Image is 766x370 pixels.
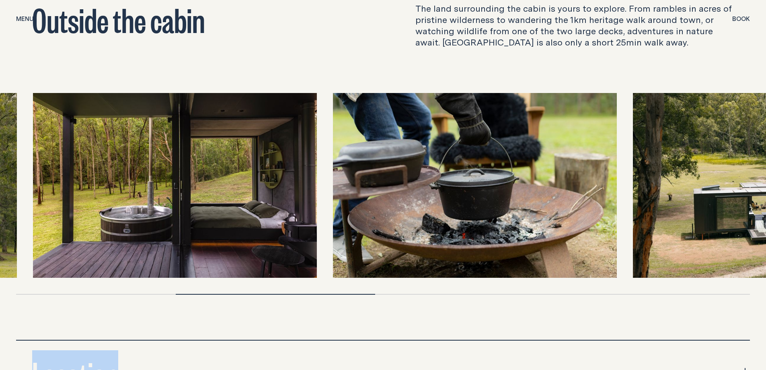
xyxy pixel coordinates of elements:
button: show menu [16,14,34,24]
span: Book [732,16,750,22]
span: Menu [16,16,34,22]
button: show booking tray [732,14,750,24]
h2: Outside the cabin [32,3,351,35]
p: The land surrounding the cabin is yours to explore. From rambles in acres of pristine wilderness ... [415,3,734,48]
